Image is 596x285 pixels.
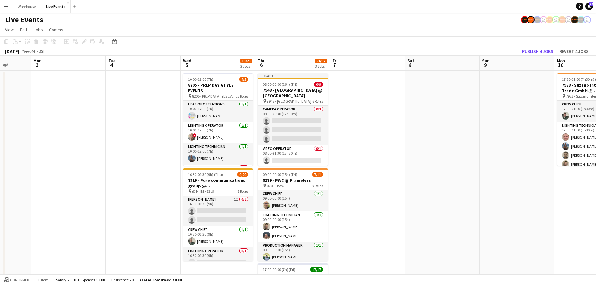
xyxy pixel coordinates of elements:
a: View [3,26,16,34]
span: Edit [20,27,27,33]
app-user-avatar: Alex Gill [558,16,566,23]
a: Edit [18,26,30,34]
button: Live Events [41,0,71,13]
app-user-avatar: Technical Department [540,16,547,23]
app-user-avatar: Production Managers [571,16,578,23]
app-user-avatar: Alex Gill [527,16,535,23]
button: Revert 4 jobs [557,47,591,55]
span: View [5,27,14,33]
h1: Live Events [5,15,43,24]
div: [DATE] [5,48,19,54]
button: Publish 4 jobs [520,47,556,55]
app-user-avatar: Production Managers [533,16,541,23]
app-user-avatar: Production Managers [577,16,585,23]
app-user-avatar: Technical Department [583,16,591,23]
span: Comms [49,27,63,33]
app-user-avatar: Production Managers [521,16,528,23]
a: Comms [47,26,66,34]
span: Total Confirmed £0.00 [141,277,182,282]
a: 17 [585,3,593,10]
app-user-avatar: Technical Department [565,16,572,23]
button: Confirmed [3,277,30,283]
button: Warehouse [13,0,41,13]
span: Confirmed [10,278,29,282]
app-user-avatar: Alex Gill [546,16,553,23]
div: BST [39,49,45,53]
span: 1 item [36,277,51,282]
span: 17 [589,2,593,6]
div: Salary £0.00 + Expenses £0.00 + Subsistence £0.00 = [56,277,182,282]
span: Jobs [33,27,43,33]
a: Jobs [31,26,45,34]
app-user-avatar: Ollie Rolfe [552,16,560,23]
